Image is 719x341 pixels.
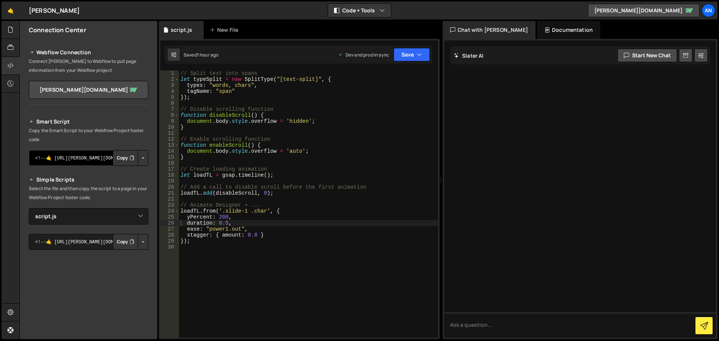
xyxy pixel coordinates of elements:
div: 28 [160,232,179,238]
div: 4 [160,88,179,94]
div: script.js [171,26,192,34]
div: 18 [160,172,179,178]
a: [PERSON_NAME][DOMAIN_NAME] [588,4,700,17]
div: 22 [160,196,179,202]
div: 10 [160,124,179,130]
textarea: <!--🤙 [URL][PERSON_NAME][DOMAIN_NAME]> <script>document.addEventListener("DOMContentLoaded", func... [29,150,148,166]
div: 1 hour ago [197,52,219,58]
div: 1 [160,70,179,76]
div: 30 [160,244,179,250]
div: 19 [160,178,179,184]
h2: Webflow Connection [29,48,148,57]
a: [PERSON_NAME][DOMAIN_NAME] [29,81,148,99]
div: 17 [160,166,179,172]
div: New File [210,26,241,34]
button: Copy [113,150,138,166]
div: 12 [160,136,179,142]
div: 2 [160,76,179,82]
h2: Simple Scripts [29,175,148,184]
button: Code + Tools [328,4,391,17]
div: [PERSON_NAME] [29,6,80,15]
p: Copy the Smart Script to your Webflow Project footer code. [29,126,148,144]
div: 25 [160,214,179,220]
div: 3 [160,82,179,88]
div: 15 [160,154,179,160]
a: 🤙 [1,1,20,19]
p: Select the file and then copy the script to a page in your Webflow Project footer code. [29,184,148,202]
h2: Smart Script [29,117,148,126]
div: 16 [160,160,179,166]
div: 23 [160,202,179,208]
button: Save [394,48,430,61]
h2: Slater AI [454,52,484,59]
div: 20 [160,184,179,190]
h2: Connection Center [29,26,86,34]
a: An [702,4,715,17]
div: Button group with nested dropdown [113,150,148,166]
div: 21 [160,190,179,196]
div: Button group with nested dropdown [113,234,148,250]
div: 24 [160,208,179,214]
div: 5 [160,94,179,100]
button: Start new chat [618,49,677,62]
div: 13 [160,142,179,148]
div: Documentation [537,21,600,39]
div: 29 [160,238,179,244]
div: Dev and prod in sync [338,52,389,58]
div: 6 [160,100,179,106]
div: 11 [160,130,179,136]
div: 27 [160,226,179,232]
button: Copy [113,234,138,250]
p: Connect [PERSON_NAME] to Webflow to pull page information from your Webflow project [29,57,148,75]
div: 7 [160,106,179,112]
div: 8 [160,112,179,118]
iframe: YouTube video player [29,262,149,329]
textarea: <!--🤙 [URL][PERSON_NAME][DOMAIN_NAME]> <script>document.addEventListener("DOMContentLoaded", func... [29,234,148,250]
div: 26 [160,220,179,226]
div: 14 [160,148,179,154]
div: Chat with [PERSON_NAME] [443,21,536,39]
div: Saved [183,52,218,58]
div: 9 [160,118,179,124]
